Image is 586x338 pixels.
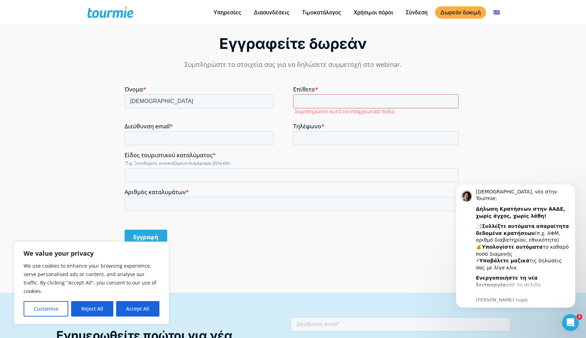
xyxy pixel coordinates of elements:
span: 3 [576,314,582,320]
label: Συμπληρώστε αυτό το υποχρεωτικό πεδίο. [170,23,337,29]
p: We value your privacy [24,249,159,257]
iframe: Intercom notifications μήνυμα [445,178,586,312]
p: We use cookies to enhance your browsing experience, serve personalised ads or content, and analys... [24,262,159,295]
a: Διασυνδέσεις [248,8,295,17]
button: Reject All [71,301,113,317]
a: Αλλαγή σε [488,8,505,17]
p: Συμπληρώστε τα στοιχεία σας για να δηλώσετε συμμετοχή στο webinar. [125,60,461,69]
a: Δωρεάν δοκιμή [435,6,486,19]
a: Χρήσιμοι πόροι [348,8,398,17]
span: Τηλέφωνο [169,37,197,44]
a: Υπηρεσίες [208,8,246,17]
a: Τιμοκατάλογος [297,8,346,17]
a: Σύνδεση [401,8,433,17]
iframe: To enrich screen reader interactions, please activate Accessibility in Grammarly extension settings [125,86,461,250]
iframe: Intercom live chat [562,314,579,331]
button: Accept All [116,301,159,317]
div: Εγγραφείτε δωρεάν [125,34,461,53]
button: Customise [24,301,68,317]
